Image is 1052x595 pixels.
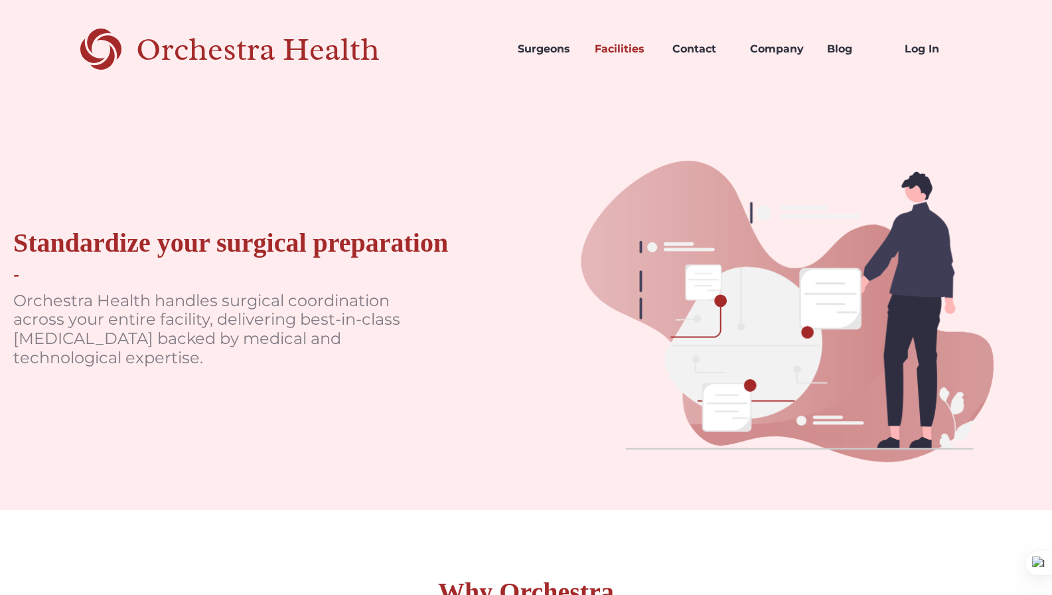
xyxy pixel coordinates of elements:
a: Contact [662,27,739,72]
a: home [80,27,426,72]
a: Company [739,27,817,72]
div: Orchestra Health [136,36,426,63]
p: Orchestra Health handles surgical coordination across your entire facility, delivering best-in-cl... [13,292,412,368]
a: Surgeons [507,27,585,72]
a: Blog [816,27,894,72]
a: Facilities [584,27,662,72]
a: Log In [894,27,972,72]
div: - [13,266,19,285]
div: Standardize your surgical preparation [13,227,448,259]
